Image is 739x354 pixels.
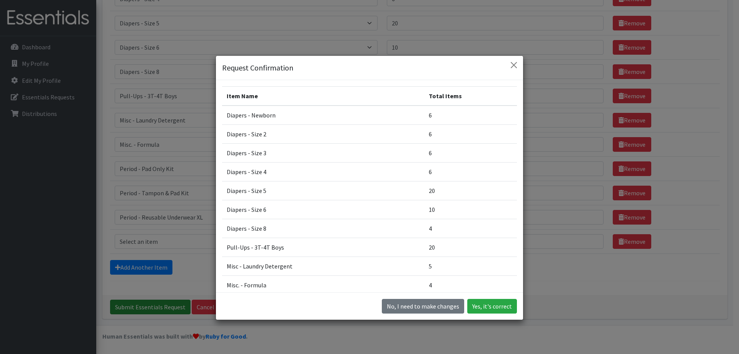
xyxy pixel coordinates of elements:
[424,86,517,106] th: Total Items
[222,162,424,181] td: Diapers - Size 4
[424,238,517,257] td: 20
[222,62,293,74] h5: Request Confirmation
[222,257,424,275] td: Misc - Laundry Detergent
[222,200,424,219] td: Diapers - Size 6
[424,106,517,125] td: 6
[424,275,517,294] td: 4
[222,238,424,257] td: Pull-Ups - 3T-4T Boys
[424,257,517,275] td: 5
[222,143,424,162] td: Diapers - Size 3
[424,162,517,181] td: 6
[508,59,520,71] button: Close
[424,200,517,219] td: 10
[222,275,424,294] td: Misc. - Formula
[382,299,464,314] button: No I need to make changes
[467,299,517,314] button: Yes, it's correct
[222,106,424,125] td: Diapers - Newborn
[222,86,424,106] th: Item Name
[424,143,517,162] td: 6
[222,219,424,238] td: Diapers - Size 8
[424,181,517,200] td: 20
[222,181,424,200] td: Diapers - Size 5
[222,124,424,143] td: Diapers - Size 2
[424,219,517,238] td: 4
[424,124,517,143] td: 6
